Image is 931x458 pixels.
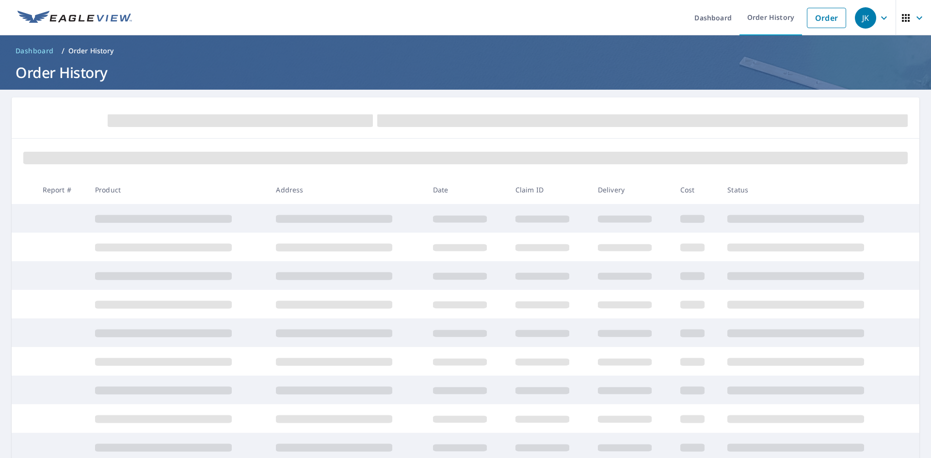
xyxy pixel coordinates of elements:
th: Report # [35,175,87,204]
th: Claim ID [508,175,590,204]
th: Delivery [590,175,673,204]
a: Order [807,8,846,28]
th: Status [720,175,901,204]
p: Order History [68,46,114,56]
nav: breadcrumb [12,43,919,59]
th: Address [268,175,425,204]
a: Dashboard [12,43,58,59]
th: Product [87,175,268,204]
span: Dashboard [16,46,54,56]
th: Cost [673,175,720,204]
th: Date [425,175,508,204]
li: / [62,45,64,57]
div: JK [855,7,876,29]
h1: Order History [12,63,919,82]
img: EV Logo [17,11,132,25]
